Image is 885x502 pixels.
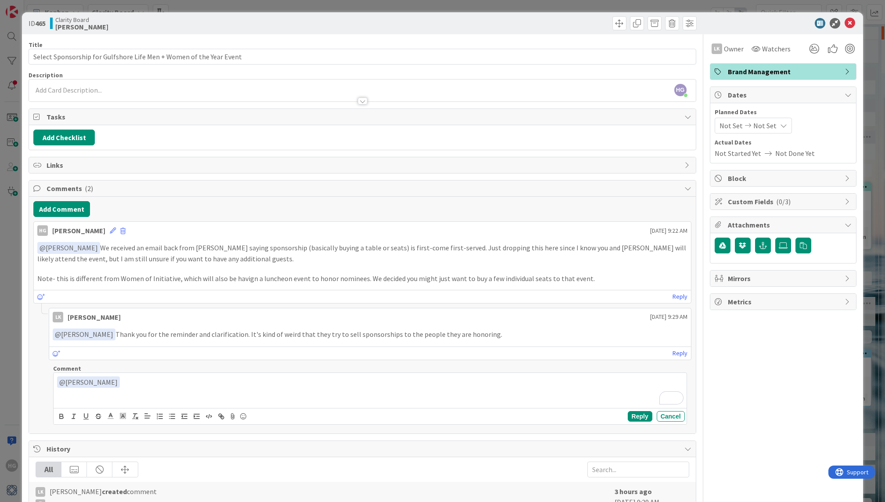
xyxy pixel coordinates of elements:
span: Comments [47,183,680,194]
input: Search... [587,462,689,477]
span: Not Set [753,120,777,131]
span: Description [29,71,63,79]
span: Dates [728,90,840,100]
span: Metrics [728,296,840,307]
div: LK [53,312,63,322]
div: To enrich screen reader interactions, please activate Accessibility in Grammarly extension settings [54,373,686,408]
div: LK [36,487,45,497]
b: created [102,487,127,496]
div: [PERSON_NAME] [52,225,105,236]
button: Reply [628,411,652,422]
span: [DATE] 9:29 AM [650,312,687,321]
span: Not Set [720,120,743,131]
button: Add Checklist [33,130,95,145]
span: @ [40,243,46,252]
b: 465 [35,19,46,28]
span: Not Started Yet [715,148,761,159]
input: type card name here... [29,49,696,65]
b: 3 hours ago [615,487,652,496]
span: [DATE] 9:22 AM [650,226,687,235]
button: Add Comment [33,201,90,217]
span: Watchers [762,43,791,54]
span: History [47,444,680,454]
div: [PERSON_NAME] [68,312,121,322]
a: Reply [673,291,687,302]
span: Planned Dates [715,108,852,117]
span: Actual Dates [715,138,852,147]
span: ( 0/3 ) [776,197,791,206]
span: Block [728,173,840,184]
label: Title [29,41,43,49]
a: Reply [673,348,687,359]
span: Links [47,160,680,170]
p: Thank you for the reminder and clarification. It's kind of weird that they try to sell sponsorshi... [53,329,687,340]
span: Clarity Board [55,16,108,23]
span: [PERSON_NAME] [55,330,113,339]
span: Comment [53,365,81,372]
span: Support [18,1,40,12]
span: Attachments [728,220,840,230]
span: ID [29,18,46,29]
span: Custom Fields [728,196,840,207]
span: ( 2 ) [85,184,93,193]
span: @ [59,378,65,386]
div: All [36,462,61,477]
span: Owner [724,43,744,54]
span: Mirrors [728,273,840,284]
p: We received an email back from [PERSON_NAME] saying sponsorship (basically buying a table or seat... [37,242,687,264]
span: [PERSON_NAME] [59,378,118,386]
button: Cancel [657,411,685,422]
span: Brand Management [728,66,840,77]
b: [PERSON_NAME] [55,23,108,30]
span: HG [674,84,687,96]
p: Note- this is different from Women of Initiative, which will also be havign a luncheon event to h... [37,274,687,284]
span: @ [55,330,61,339]
span: [PERSON_NAME] [40,243,98,252]
span: Not Done Yet [775,148,815,159]
div: LK [712,43,722,54]
span: Tasks [47,112,680,122]
div: HG [37,225,48,236]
